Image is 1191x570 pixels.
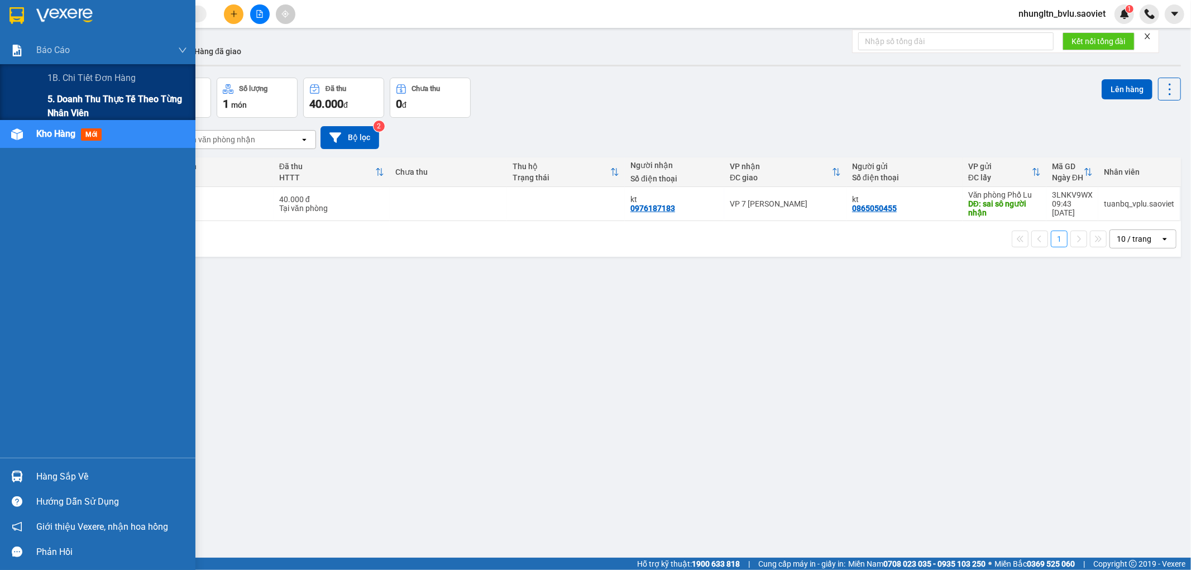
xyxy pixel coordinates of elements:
[274,157,390,187] th: Toggle SortBy
[1072,35,1126,47] span: Kết nối tổng đài
[230,10,238,18] span: plus
[1165,4,1184,24] button: caret-down
[852,162,957,171] div: Người gửi
[1027,559,1075,568] strong: 0369 525 060
[994,558,1075,570] span: Miền Bắc
[513,173,610,182] div: Trạng thái
[692,559,740,568] strong: 1900 633 818
[321,126,379,149] button: Bộ lọc
[303,78,384,118] button: Đã thu40.000đ
[36,520,168,534] span: Giới thiệu Vexere, nhận hoa hồng
[395,167,502,176] div: Chưa thu
[36,43,70,57] span: Báo cáo
[309,97,343,111] span: 40.000
[630,161,719,170] div: Người nhận
[1063,32,1135,50] button: Kết nối tổng đài
[12,547,22,557] span: message
[217,78,298,118] button: Số lượng1món
[1051,231,1068,247] button: 1
[507,157,625,187] th: Toggle SortBy
[1117,233,1151,245] div: 10 / trang
[374,121,385,132] sup: 2
[276,4,295,24] button: aim
[281,10,289,18] span: aim
[852,173,957,182] div: Số điện thoại
[1010,7,1115,21] span: nhungltn_bvlu.saoviet
[326,85,346,93] div: Đã thu
[630,195,719,204] div: kt
[637,558,740,570] span: Hỗ trợ kỹ thuật:
[1126,5,1133,13] sup: 1
[166,199,268,208] div: hồ sơ
[9,7,24,24] img: logo-vxr
[224,4,243,24] button: plus
[748,558,750,570] span: |
[1127,5,1131,13] span: 1
[300,135,309,144] svg: open
[630,174,719,183] div: Số điện thoại
[12,521,22,532] span: notification
[848,558,986,570] span: Miền Nam
[630,204,675,213] div: 0976187183
[412,85,441,93] div: Chưa thu
[279,162,375,171] div: Đã thu
[36,128,75,139] span: Kho hàng
[963,157,1046,187] th: Toggle SortBy
[279,173,375,182] div: HTTT
[11,471,23,482] img: warehouse-icon
[858,32,1054,50] input: Nhập số tổng đài
[279,204,384,213] div: Tại văn phòng
[250,4,270,24] button: file-add
[402,100,406,109] span: đ
[730,162,832,171] div: VP nhận
[988,562,992,566] span: ⚪️
[1129,560,1137,568] span: copyright
[730,199,841,208] div: VP 7 [PERSON_NAME]
[1083,558,1085,570] span: |
[1160,234,1169,243] svg: open
[12,496,22,507] span: question-circle
[279,195,384,204] div: 40.000 đ
[1052,190,1093,199] div: 3LNKV9WX
[1052,173,1084,182] div: Ngày ĐH
[1120,9,1130,19] img: icon-new-feature
[513,162,610,171] div: Thu hộ
[36,544,187,561] div: Phản hồi
[1102,79,1152,99] button: Lên hàng
[1046,157,1098,187] th: Toggle SortBy
[1145,9,1155,19] img: phone-icon
[968,173,1032,182] div: ĐC lấy
[166,173,268,182] div: Ghi chú
[47,71,136,85] span: 1B. Chi tiết đơn hàng
[178,134,255,145] div: Chọn văn phòng nhận
[166,162,268,171] div: Tên món
[968,162,1032,171] div: VP gửi
[390,78,471,118] button: Chưa thu0đ
[11,45,23,56] img: solution-icon
[343,100,348,109] span: đ
[239,85,267,93] div: Số lượng
[852,204,897,213] div: 0865050455
[256,10,264,18] span: file-add
[883,559,986,568] strong: 0708 023 035 - 0935 103 250
[223,97,229,111] span: 1
[81,128,102,141] span: mới
[1052,162,1084,171] div: Mã GD
[724,157,846,187] th: Toggle SortBy
[1170,9,1180,19] span: caret-down
[968,199,1041,217] div: DĐ: sai sô người nhận
[758,558,845,570] span: Cung cấp máy in - giấy in:
[178,46,187,55] span: down
[36,468,187,485] div: Hàng sắp về
[231,100,247,109] span: món
[1104,199,1174,208] div: tuanbq_vplu.saoviet
[968,190,1041,199] div: Văn phòng Phố Lu
[396,97,402,111] span: 0
[852,195,957,204] div: kt
[36,494,187,510] div: Hướng dẫn sử dụng
[1104,167,1174,176] div: Nhân viên
[1144,32,1151,40] span: close
[47,92,187,120] span: 5. Doanh thu thực tế theo từng nhân viên
[185,38,250,65] button: Hàng đã giao
[730,173,832,182] div: ĐC giao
